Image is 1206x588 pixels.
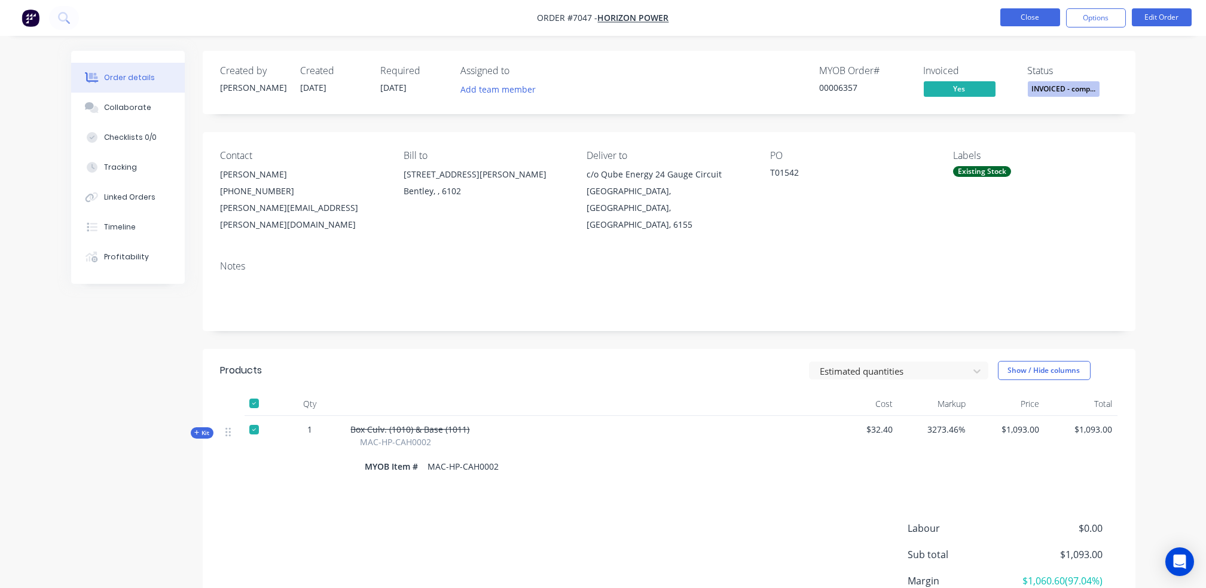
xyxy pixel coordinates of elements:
[953,166,1011,177] div: Existing Stock
[1028,81,1100,99] button: INVOICED - comp...
[104,222,136,232] div: Timeline
[71,122,185,152] button: Checklists 0/0
[404,166,567,183] div: [STREET_ADDRESS][PERSON_NAME]
[1014,521,1103,535] span: $0.00
[221,81,286,94] div: [PERSON_NAME]
[308,423,313,436] span: 1
[351,424,470,435] span: Box Culv. (1010) & Base (1011)
[953,150,1117,161] div: Labels
[1044,392,1118,416] div: Total
[221,166,384,233] div: [PERSON_NAME][PHONE_NUMBER][PERSON_NAME][EMAIL_ADDRESS][PERSON_NAME][DOMAIN_NAME]
[598,13,669,24] a: Horizon Power
[908,521,1015,535] span: Labour
[194,428,210,437] span: Kit
[71,182,185,212] button: Linked Orders
[770,166,920,183] div: T01542
[587,150,750,161] div: Deliver to
[825,392,898,416] div: Cost
[104,252,149,262] div: Profitability
[104,162,137,173] div: Tracking
[1132,8,1192,26] button: Edit Order
[423,458,504,475] div: MAC-HP-CAH0002
[71,93,185,122] button: Collaborate
[1028,81,1100,96] span: INVOICED - comp...
[924,81,996,96] span: Yes
[587,166,750,183] div: c/o Qube Energy 24 Gauge Circuit
[221,65,286,76] div: Created by
[461,65,581,76] div: Assigned to
[908,574,1015,588] span: Margin
[820,65,909,76] div: MYOB Order #
[71,212,185,242] button: Timeline
[221,166,384,183] div: [PERSON_NAME]
[71,152,185,182] button: Tracking
[221,200,384,233] div: [PERSON_NAME][EMAIL_ADDRESS][PERSON_NAME][DOMAIN_NAME]
[71,242,185,272] button: Profitability
[104,192,155,203] div: Linked Orders
[104,72,155,83] div: Order details
[404,150,567,161] div: Bill to
[829,423,893,436] span: $32.40
[221,261,1118,272] div: Notes
[902,423,966,436] span: 3273.46%
[361,436,432,448] span: MAC-HP-CAH0002
[221,363,262,378] div: Products
[301,65,367,76] div: Created
[924,65,1013,76] div: Invoiced
[820,81,909,94] div: 00006357
[274,392,346,416] div: Qty
[1014,547,1103,562] span: $1,093.00
[998,361,1091,380] button: Show / Hide columns
[454,81,542,97] button: Add team member
[381,65,447,76] div: Required
[1165,547,1194,576] div: Open Intercom Messenger
[538,13,598,24] span: Order #7047 -
[897,392,971,416] div: Markup
[191,427,213,439] button: Kit
[1028,65,1118,76] div: Status
[22,9,39,27] img: Factory
[976,423,1040,436] span: $1,093.00
[1066,8,1126,27] button: Options
[971,392,1045,416] div: Price
[381,82,407,93] span: [DATE]
[1000,8,1060,26] button: Close
[365,458,423,475] div: MYOB Item #
[587,166,750,233] div: c/o Qube Energy 24 Gauge Circuit[GEOGRAPHIC_DATA], [GEOGRAPHIC_DATA], [GEOGRAPHIC_DATA], 6155
[221,150,384,161] div: Contact
[1014,574,1103,588] span: $1,060.60 ( 97.04 %)
[908,547,1015,562] span: Sub total
[587,183,750,233] div: [GEOGRAPHIC_DATA], [GEOGRAPHIC_DATA], [GEOGRAPHIC_DATA], 6155
[404,183,567,200] div: Bentley, , 6102
[104,132,157,143] div: Checklists 0/0
[461,81,542,97] button: Add team member
[104,102,151,113] div: Collaborate
[71,63,185,93] button: Order details
[1049,423,1113,436] span: $1,093.00
[221,183,384,200] div: [PHONE_NUMBER]
[404,166,567,204] div: [STREET_ADDRESS][PERSON_NAME]Bentley, , 6102
[301,82,327,93] span: [DATE]
[770,150,934,161] div: PO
